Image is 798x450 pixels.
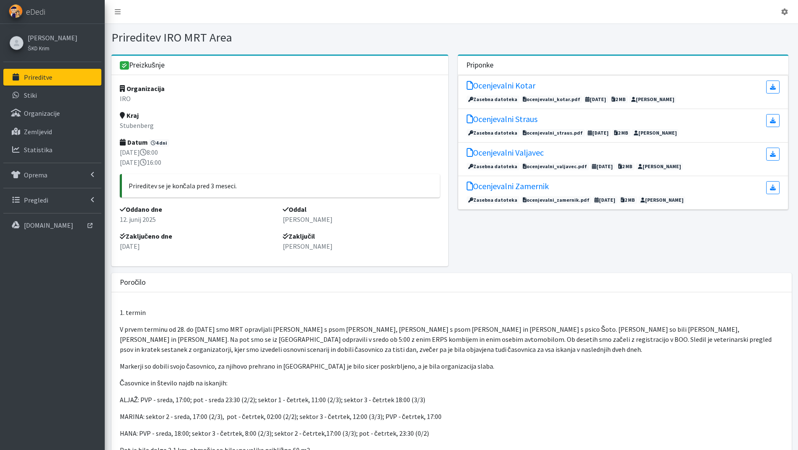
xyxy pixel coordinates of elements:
[120,411,783,421] p: MARINA: sektor 2 - sreda, 17:00 (2/3), pot - četrtek, 02:00 (2/2); sektor 3 - četrtek, 12:00 (3/3...
[3,141,101,158] a: Statistika
[28,43,77,53] a: ŠKD Krim
[521,96,582,103] span: ocenjevalni_kotar.pdf
[129,181,434,191] p: Prireditev se je končala pred 3 meseci.
[467,148,544,158] h5: Ocenjevalni Valjavec
[467,114,537,127] a: Ocenjevalni Straus
[24,127,52,136] p: Zemljevid
[609,96,628,103] span: 2 MB
[24,221,73,229] p: [DOMAIN_NAME]
[467,181,549,194] a: Ocenjevalni Zamernik
[466,61,493,70] h3: Priponke
[467,114,537,124] h5: Ocenjevalni Straus
[467,81,535,94] a: Ocenjevalni Kotar
[629,96,677,103] span: [PERSON_NAME]
[467,129,520,137] span: Zasebna datoteka
[584,96,609,103] span: [DATE]
[586,129,611,137] span: [DATE]
[24,73,52,81] p: Prireditve
[120,232,173,240] strong: Zaključeno dne
[24,196,48,204] p: Pregledi
[632,129,679,137] span: [PERSON_NAME]
[120,61,165,70] h3: Preizkušnje
[616,163,635,170] span: 2 MB
[283,232,315,240] strong: Zaključil
[120,120,440,130] p: Stubenberg
[3,166,101,183] a: Oprema
[24,91,37,99] p: Stiki
[3,69,101,86] a: Prireditve
[120,361,783,371] p: Markerji so dobili svojo časovnico, za njihovo prehrano in [GEOGRAPHIC_DATA] je bilo sicer poskrb...
[28,33,77,43] a: [PERSON_NAME]
[467,181,549,191] h5: Ocenjevalni Zamernik
[28,45,49,52] small: ŠKD Krim
[120,111,139,120] strong: Kraj
[283,214,440,224] p: [PERSON_NAME]
[24,109,60,117] p: Organizacije
[619,196,637,204] span: 2 MB
[120,324,783,354] p: V prvem terminu od 28. do [DATE] smo MRT opravljali [PERSON_NAME] s psom [PERSON_NAME], [PERSON_N...
[467,148,544,161] a: Ocenjevalni Valjavec
[521,129,585,137] span: ocenjevalni_straus.pdf
[120,205,162,213] strong: Oddano dne
[120,138,148,146] strong: Datum
[3,105,101,122] a: Organizacije
[120,395,783,405] p: ALJAŽ: PVP - sreda, 17:00; pot - sreda 23:30 (2/2); sektor 1 - četrtek, 11:00 (2/3); sektor 3 - č...
[120,241,277,251] p: [DATE]
[120,278,146,287] h3: Poročilo
[149,139,170,147] span: 4 dni
[9,4,23,18] img: eDedi
[3,192,101,208] a: Pregledi
[612,129,630,137] span: 2 MB
[26,5,45,18] span: eDedi
[283,205,307,213] strong: Oddal
[3,123,101,140] a: Zemljevid
[3,87,101,104] a: Stiki
[467,196,520,204] span: Zasebna datoteka
[467,163,520,170] span: Zasebna datoteka
[120,84,165,93] strong: Organizacija
[120,147,440,167] p: [DATE] 8:00 [DATE] 16:00
[636,163,683,170] span: [PERSON_NAME]
[24,171,47,179] p: Oprema
[521,196,591,204] span: ocenjevalni_zamernik.pdf
[638,196,686,204] span: [PERSON_NAME]
[111,30,449,45] h1: Prireditev IRO MRT Area
[593,196,618,204] span: [DATE]
[283,241,440,251] p: [PERSON_NAME]
[467,81,535,91] h5: Ocenjevalni Kotar
[120,214,277,224] p: 12. junij 2025
[521,163,589,170] span: ocenjevalni_valjavec.pdf
[3,217,101,234] a: [DOMAIN_NAME]
[120,428,783,438] p: HANA: PVP - sreda, 18:00; sektor 3 - četrtek, 8:00 (2/3); sektor 2 - četrtek,17:00 (3/3); pot - č...
[24,146,52,154] p: Statistika
[467,96,520,103] span: Zasebna datoteka
[590,163,615,170] span: [DATE]
[120,307,783,317] p: 1. termin
[120,378,783,388] p: Časovnice in število najdb na iskanjih:
[120,94,440,104] p: IRO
